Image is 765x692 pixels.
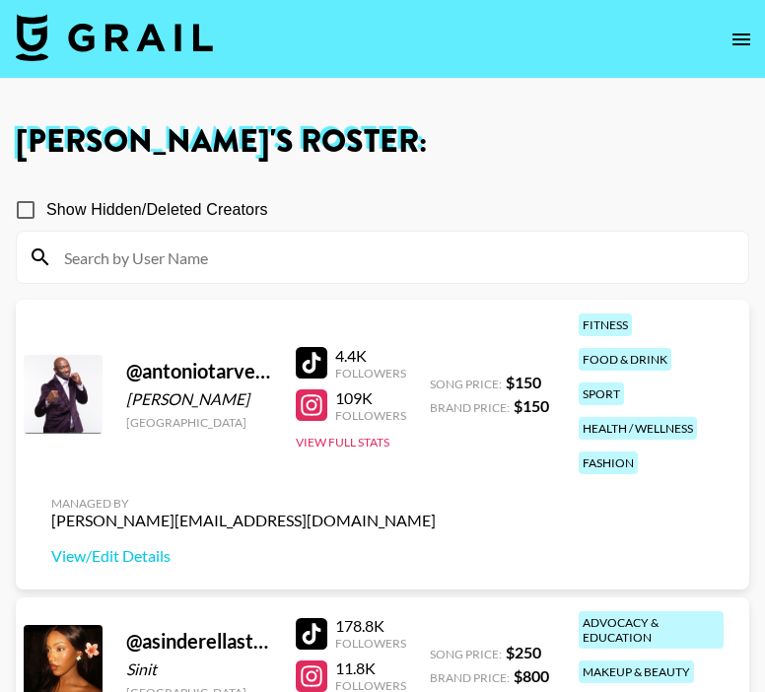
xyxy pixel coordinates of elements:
span: Brand Price: [430,670,510,685]
img: Grail Talent [16,14,213,61]
div: 4.4K [335,346,406,366]
span: Show Hidden/Deleted Creators [46,198,268,222]
div: 11.8K [335,658,406,678]
div: Followers [335,366,406,381]
div: health / wellness [579,417,697,440]
div: [PERSON_NAME][EMAIL_ADDRESS][DOMAIN_NAME] [51,511,436,530]
span: Song Price: [430,377,502,391]
div: fitness [579,313,632,336]
strong: $ 800 [514,666,549,685]
input: Search by User Name [52,242,736,273]
div: fashion [579,451,638,474]
div: [GEOGRAPHIC_DATA] [126,415,272,430]
div: @ antoniotarver1 [126,359,272,383]
div: 109K [335,388,406,408]
a: View/Edit Details [51,546,436,566]
div: sport [579,382,624,405]
button: View Full Stats [296,435,389,450]
span: Song Price: [430,647,502,661]
div: Managed By [51,496,436,511]
div: Followers [335,408,406,423]
div: makeup & beauty [579,660,694,683]
div: Followers [335,636,406,651]
div: Sinit [126,659,272,679]
div: 178.8K [335,616,406,636]
div: @ asinderellastory [126,629,272,654]
strong: $ 250 [506,643,541,661]
strong: $ 150 [514,396,549,415]
span: Brand Price: [430,400,510,415]
h1: [PERSON_NAME] 's Roster: [16,126,749,158]
strong: $ 150 [506,373,541,391]
div: food & drink [579,348,671,371]
button: open drawer [722,20,761,59]
div: advocacy & education [579,611,724,649]
div: [PERSON_NAME] [126,389,272,409]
